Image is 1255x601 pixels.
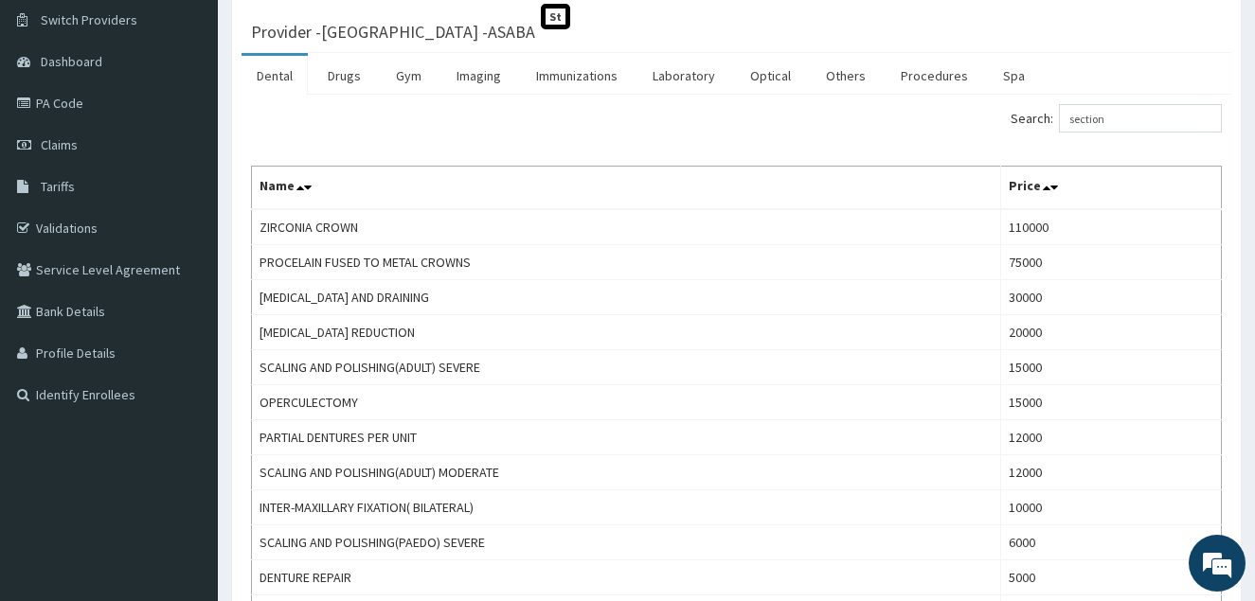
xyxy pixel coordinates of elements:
td: DENTURE REPAIR [252,560,1001,595]
td: [MEDICAL_DATA] AND DRAINING [252,280,1001,315]
span: Claims [41,136,78,153]
td: SCALING AND POLISHING(PAEDO) SEVERE [252,525,1001,560]
a: Drugs [313,56,376,96]
td: 15000 [1001,385,1222,420]
td: 20000 [1001,315,1222,350]
span: We're online! [110,180,261,371]
textarea: Type your message and hit 'Enter' [9,400,361,467]
div: Chat with us now [99,106,318,131]
td: SCALING AND POLISHING(ADULT) MODERATE [252,455,1001,490]
a: Dental [242,56,308,96]
td: 15000 [1001,350,1222,385]
td: PARTIAL DENTURES PER UNIT [252,420,1001,455]
td: PROCELAIN FUSED TO METAL CROWNS [252,245,1001,280]
span: Tariffs [41,178,75,195]
a: Optical [735,56,806,96]
a: Imaging [441,56,516,96]
a: Procedures [886,56,983,96]
td: SCALING AND POLISHING(ADULT) SEVERE [252,350,1001,385]
td: [MEDICAL_DATA] REDUCTION [252,315,1001,350]
th: Price [1001,167,1222,210]
td: OPERCULECTOMY [252,385,1001,420]
th: Name [252,167,1001,210]
a: Immunizations [521,56,633,96]
td: INTER-MAXILLARY FIXATION( BILATERAL) [252,490,1001,525]
td: 10000 [1001,490,1222,525]
a: Gym [381,56,437,96]
a: Laboratory [637,56,730,96]
td: 12000 [1001,455,1222,490]
span: St [541,4,570,29]
a: Others [811,56,881,96]
input: Search: [1059,104,1222,133]
span: Switch Providers [41,11,137,28]
td: 5000 [1001,560,1222,595]
div: Minimize live chat window [311,9,356,55]
td: ZIRCONIA CROWN [252,209,1001,245]
td: 12000 [1001,420,1222,455]
td: 6000 [1001,525,1222,560]
img: d_794563401_company_1708531726252_794563401 [35,95,77,142]
span: Dashboard [41,53,102,70]
label: Search: [1011,104,1222,133]
a: Spa [988,56,1040,96]
td: 75000 [1001,245,1222,280]
td: 110000 [1001,209,1222,245]
td: 30000 [1001,280,1222,315]
h3: Provider - [GEOGRAPHIC_DATA] -ASABA [251,24,535,41]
